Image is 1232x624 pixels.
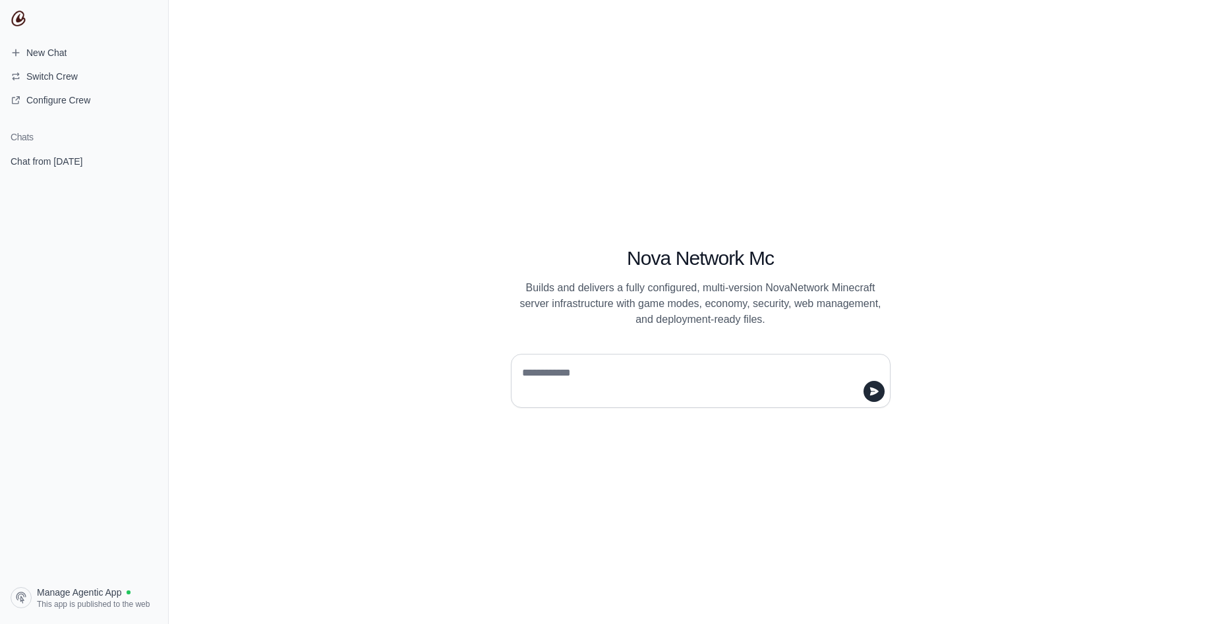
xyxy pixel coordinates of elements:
[511,246,891,270] h1: Nova Network Mc
[26,94,90,107] span: Configure Crew
[5,66,163,87] button: Switch Crew
[5,42,163,63] a: New Chat
[5,149,163,173] a: Chat from [DATE]
[11,11,26,26] img: CrewAI Logo
[37,586,121,599] span: Manage Agentic App
[37,599,150,610] span: This app is published to the web
[511,280,891,327] p: Builds and delivers a fully configured, multi-version NovaNetwork Minecraft server infrastructure...
[11,155,82,168] span: Chat from [DATE]
[5,582,163,613] a: Manage Agentic App This app is published to the web
[26,70,78,83] span: Switch Crew
[5,90,163,111] a: Configure Crew
[26,46,67,59] span: New Chat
